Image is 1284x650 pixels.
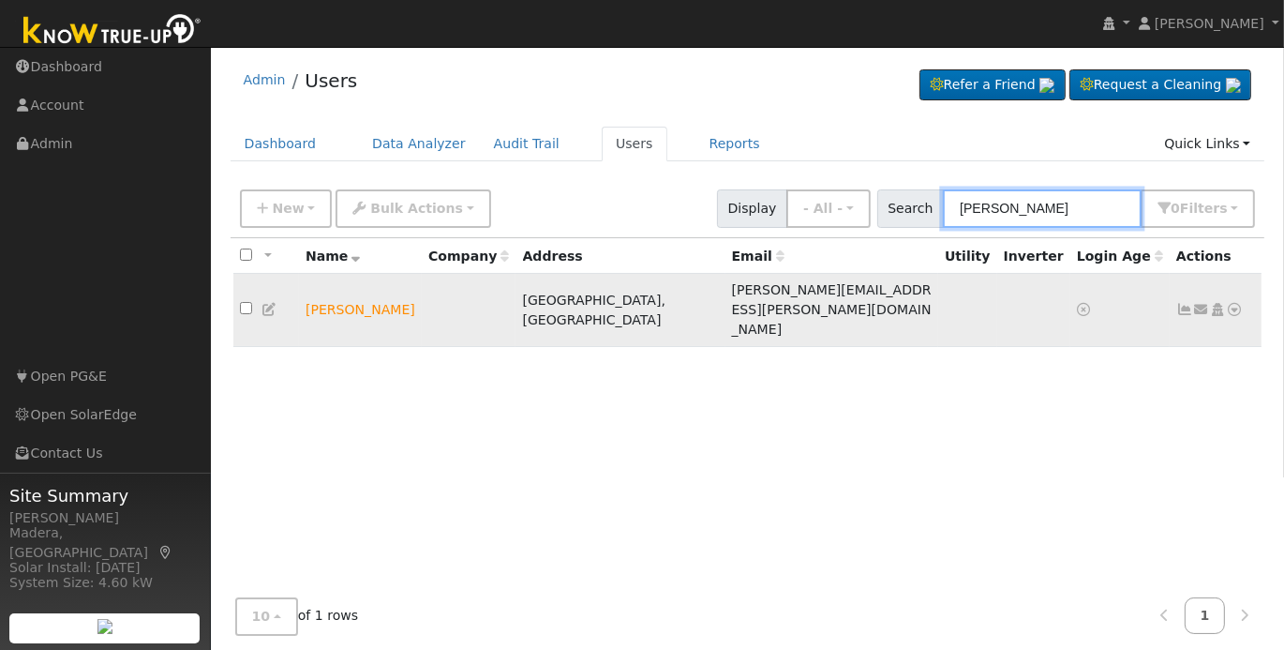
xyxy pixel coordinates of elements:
[9,523,201,563] div: Madera, [GEOGRAPHIC_DATA]
[732,282,932,337] span: [PERSON_NAME][EMAIL_ADDRESS][PERSON_NAME][DOMAIN_NAME]
[235,597,298,636] button: 10
[786,189,871,228] button: - All -
[1150,127,1264,161] a: Quick Links
[261,302,278,317] a: Edit User
[1176,302,1193,317] a: Not connected
[97,619,112,634] img: retrieve
[877,189,944,228] span: Search
[157,545,174,560] a: Map
[602,127,667,161] a: Users
[1004,247,1064,266] div: Inverter
[1176,247,1255,266] div: Actions
[305,69,357,92] a: Users
[945,247,991,266] div: Utility
[252,609,271,624] span: 10
[235,597,359,636] span: of 1 rows
[523,247,719,266] div: Address
[1226,78,1241,93] img: retrieve
[370,201,463,216] span: Bulk Actions
[1185,597,1226,634] a: 1
[358,127,480,161] a: Data Analyzer
[1209,302,1226,317] a: Login As
[515,274,724,347] td: [GEOGRAPHIC_DATA], [GEOGRAPHIC_DATA]
[306,249,361,264] span: Name
[1227,300,1244,320] a: Other actions
[1039,78,1054,93] img: retrieve
[717,189,787,228] span: Display
[336,189,490,228] button: Bulk Actions
[9,573,201,593] div: System Size: 4.60 kW
[1155,16,1264,31] span: [PERSON_NAME]
[1077,249,1163,264] span: Days since last login
[943,189,1142,228] input: Search
[272,201,304,216] span: New
[1193,300,1210,320] a: isaac.samaniego@yahoo.com
[1180,201,1228,216] span: Filter
[14,10,211,53] img: Know True-Up
[9,508,201,528] div: [PERSON_NAME]
[695,127,774,161] a: Reports
[240,189,333,228] button: New
[480,127,574,161] a: Audit Trail
[1141,189,1255,228] button: 0Filters
[1077,302,1094,317] a: No login access
[9,558,201,578] div: Solar Install: [DATE]
[428,249,509,264] span: Company name
[732,249,784,264] span: Email
[919,69,1066,101] a: Refer a Friend
[244,72,286,87] a: Admin
[231,127,331,161] a: Dashboard
[1219,201,1227,216] span: s
[1069,69,1251,101] a: Request a Cleaning
[299,274,422,347] td: Lead
[9,483,201,508] span: Site Summary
